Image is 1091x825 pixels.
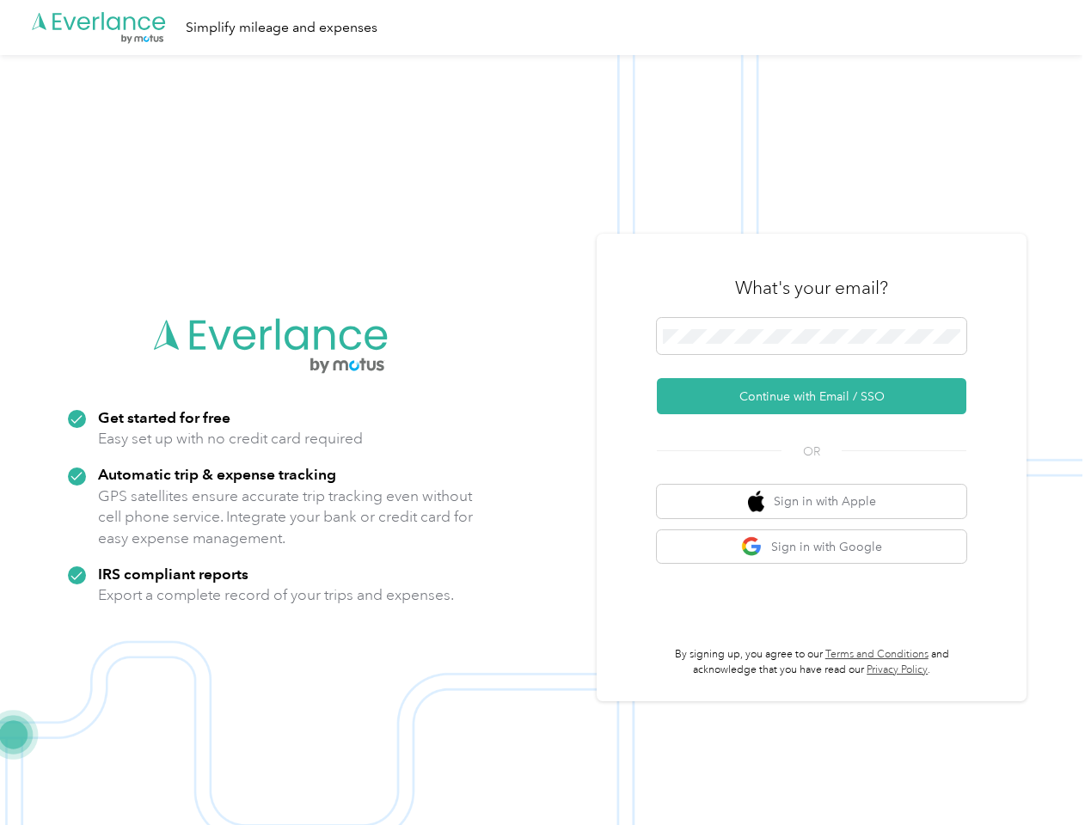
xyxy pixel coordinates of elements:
h3: What's your email? [735,276,888,300]
p: Easy set up with no credit card required [98,428,363,449]
button: google logoSign in with Google [657,530,966,564]
p: GPS satellites ensure accurate trip tracking even without cell phone service. Integrate your bank... [98,486,474,549]
strong: Automatic trip & expense tracking [98,465,336,483]
div: Simplify mileage and expenses [186,17,377,39]
button: apple logoSign in with Apple [657,485,966,518]
button: Continue with Email / SSO [657,378,966,414]
img: google logo [741,536,763,558]
a: Privacy Policy [867,663,928,676]
p: Export a complete record of your trips and expenses. [98,584,454,606]
a: Terms and Conditions [825,648,929,661]
img: apple logo [748,491,765,512]
span: OR [781,443,842,461]
strong: Get started for free [98,408,230,426]
p: By signing up, you agree to our and acknowledge that you have read our . [657,647,966,677]
strong: IRS compliant reports [98,565,248,583]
